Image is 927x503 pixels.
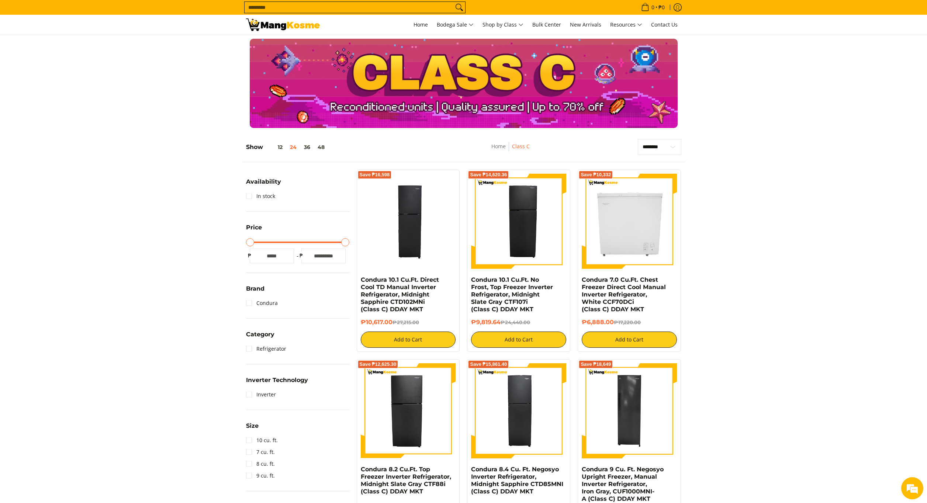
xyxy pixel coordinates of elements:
[446,142,575,159] nav: Breadcrumbs
[361,319,456,326] h6: ₱10,617.00
[610,20,642,30] span: Resources
[566,15,605,35] a: New Arrivals
[437,20,474,30] span: Bodega Sale
[360,362,397,367] span: Save ₱12,625.30
[246,143,328,151] h5: Show
[582,276,666,313] a: Condura 7.0 Cu.Ft. Chest Freezer Direct Cool Manual Inverter Refrigerator, White CCF70DCi (Class ...
[471,332,566,348] button: Add to Cart
[246,252,253,259] span: ₱
[657,5,666,10] span: ₱0
[392,319,419,325] del: ₱27,215.00
[246,179,281,190] summary: Open
[650,5,656,10] span: 0
[651,21,678,28] span: Contact Us
[327,15,681,35] nav: Main Menu
[532,21,561,28] span: Bulk Center
[246,343,286,355] a: Refrigerator
[470,362,507,367] span: Save ₱15,861.40
[246,286,264,292] span: Brand
[246,225,262,230] span: Price
[410,15,432,35] a: Home
[360,173,390,177] span: Save ₱16,598
[606,15,646,35] a: Resources
[491,143,506,150] a: Home
[470,173,507,177] span: Save ₱14,620.36
[471,319,566,326] h6: ₱9,819.64
[453,2,465,13] button: Search
[361,276,439,313] a: Condura 10.1 Cu.Ft. Direct Cool TD Manual Inverter Refrigerator, Midnight Sapphire CTD102MNi (Cla...
[582,319,677,326] h6: ₱6,888.00
[246,389,276,400] a: Inverter
[246,179,281,185] span: Availability
[647,15,681,35] a: Contact Us
[246,332,274,343] summary: Open
[471,174,566,269] img: Condura 10.1 Cu.Ft. No Frost, Top Freezer Inverter Refrigerator, Midnight Slate Gray CTF107i (Cla...
[246,377,308,389] summary: Open
[263,144,286,150] button: 12
[614,319,641,325] del: ₱17,220.00
[361,466,451,495] a: Condura 8.2 Cu.Ft. Top Freezer Inverter Refrigerator, Midnight Slate Gray CTF88i (Class C) DDAY MKT
[479,15,527,35] a: Shop by Class
[582,363,677,458] img: Condura 9 Cu. Ft. Negosyo Upright Freezer, Manual Inverter Refrigerator, Iron Gray, CUF1000MNI-A ...
[482,20,523,30] span: Shop by Class
[246,423,259,434] summary: Open
[581,173,611,177] span: Save ₱10,332
[246,470,275,482] a: 9 cu. ft.
[582,466,664,502] a: Condura 9 Cu. Ft. Negosyo Upright Freezer, Manual Inverter Refrigerator, Iron Gray, CUF1000MNI-A ...
[471,363,566,458] img: Condura 8.4 Cu. Ft. Negosyo Inverter Refrigerator, Midnight Sapphire CTD85MNI (Class C) DDAY MKT
[298,252,305,259] span: ₱
[246,18,320,31] img: Class C Home &amp; Business Appliances: Up to 70% Off l Mang Kosme
[529,15,565,35] a: Bulk Center
[246,297,278,309] a: Condura
[414,21,428,28] span: Home
[512,143,530,150] a: Class C
[300,144,314,150] button: 36
[639,3,667,11] span: •
[582,332,677,348] button: Add to Cart
[246,286,264,297] summary: Open
[246,190,275,202] a: In stock
[433,15,477,35] a: Bodega Sale
[471,466,563,495] a: Condura 8.4 Cu. Ft. Negosyo Inverter Refrigerator, Midnight Sapphire CTD85MNI (Class C) DDAY MKT
[246,377,308,383] span: Inverter Technology
[570,21,601,28] span: New Arrivals
[314,144,328,150] button: 48
[246,225,262,236] summary: Open
[581,362,611,367] span: Save ₱18,649
[361,174,456,269] img: Condura 10.1 Cu.Ft. Direct Cool TD Manual Inverter Refrigerator, Midnight Sapphire CTD102MNi (Cla...
[582,174,677,269] img: Condura 7.0 Cu.Ft. Chest Freezer Direct Cool Manual Inverter Refrigerator, White CCF70DCi (Class ...
[286,144,300,150] button: 24
[361,363,456,458] img: Condura 8.2 Cu.Ft. Top Freezer Inverter Refrigerator, Midnight Slate Gray CTF88i (Class C) DDAY MKT
[361,332,456,348] button: Add to Cart
[501,319,530,325] del: ₱24,440.00
[246,458,275,470] a: 8 cu. ft.
[246,332,274,337] span: Category
[246,446,275,458] a: 7 cu. ft.
[246,423,259,429] span: Size
[471,276,553,313] a: Condura 10.1 Cu.Ft. No Frost, Top Freezer Inverter Refrigerator, Midnight Slate Gray CTF107i (Cla...
[246,434,278,446] a: 10 cu. ft.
